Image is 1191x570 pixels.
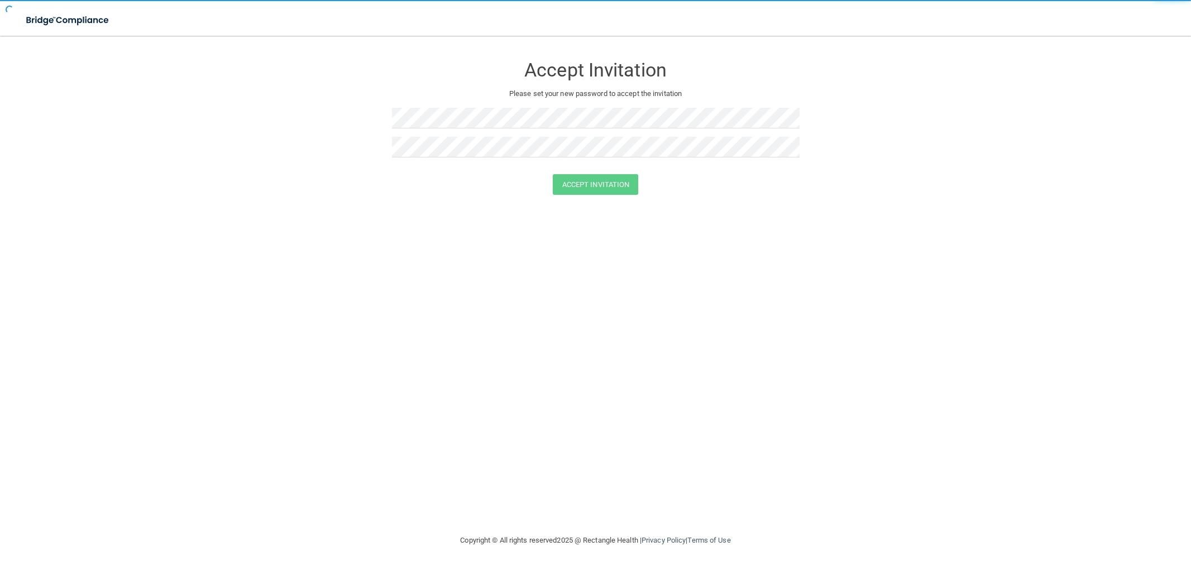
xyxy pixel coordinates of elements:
h3: Accept Invitation [392,60,800,80]
a: Privacy Policy [642,536,686,544]
p: Please set your new password to accept the invitation [400,87,791,100]
a: Terms of Use [687,536,730,544]
button: Accept Invitation [553,174,639,195]
img: bridge_compliance_login_screen.278c3ca4.svg [17,9,119,32]
div: Copyright © All rights reserved 2025 @ Rectangle Health | | [392,523,800,558]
